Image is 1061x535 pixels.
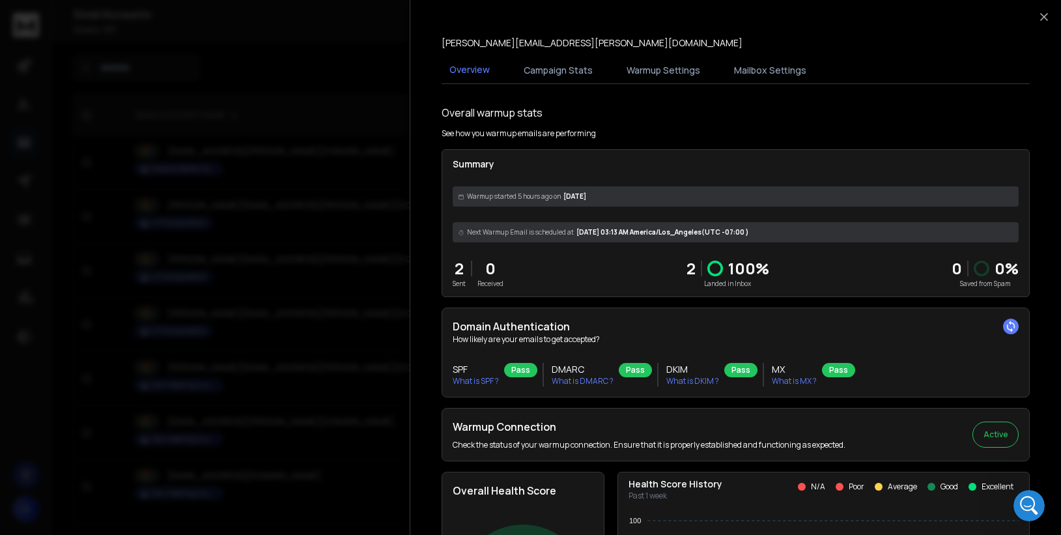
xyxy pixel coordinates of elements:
h3: DMARC [552,363,614,376]
p: Past 1 week [629,491,722,501]
div: Close [229,5,252,29]
p: See how you warmup emails are performing [442,128,596,139]
div: Thanks for reaching out. To help me check why you’re unable to connect your Zapmail Gmail inbox, ... [21,94,203,209]
button: go back [8,5,33,30]
textarea: Message… [11,399,249,422]
div: Help [PERSON_NAME] understand how they’re doing: [21,235,203,261]
h3: MX [772,363,817,376]
span: Amazing [154,308,172,326]
tspan: 100 [629,517,641,525]
span: Great [123,308,141,326]
button: Emoji picker [20,427,31,437]
p: 0 % [995,258,1019,279]
button: Campaign Stats [516,56,601,85]
div: Rate your conversation [24,283,179,299]
p: What is DMARC ? [552,376,614,386]
p: Good [941,482,958,492]
p: 100 % [728,258,769,279]
h3: DKIM [666,363,719,376]
p: Average [888,482,917,492]
div: Help [PERSON_NAME] understand how they’re doing: [10,227,214,268]
div: Raj says… [10,67,250,227]
button: Overview [442,55,498,85]
span: Warmup started 5 hours ago on [467,192,561,201]
h2: Warmup Connection [453,419,845,435]
p: Excellent [982,482,1013,492]
h1: Overall warmup stats [442,105,543,121]
h2: Overall Health Score [453,483,593,499]
span: Terrible [31,308,50,326]
button: Gif picker [41,427,51,437]
iframe: Intercom live chat [1013,490,1045,521]
p: 2 [686,258,696,279]
p: Summary [453,158,1019,171]
div: Pass [504,363,537,377]
b: [PERSON_NAME] [56,41,129,50]
p: 2 [453,258,466,279]
button: Active [972,422,1019,448]
button: Start recording [83,427,93,437]
p: Sent [453,279,466,289]
div: [DATE] [453,186,1019,207]
p: [PERSON_NAME][EMAIL_ADDRESS][PERSON_NAME][DOMAIN_NAME] [442,36,743,50]
p: Poor [849,482,864,492]
div: Raj says… [10,37,250,67]
h1: [PERSON_NAME] [63,7,148,16]
button: Send a message… [223,422,244,442]
p: How likely are your emails to get accepted? [453,334,1019,345]
p: 0 [477,258,503,279]
strong: 0 [952,257,962,279]
p: What is MX ? [772,376,817,386]
div: Box says… [10,227,250,270]
div: Hi,Thanks for reaching out. To help me check why you’re unable to connect your Zapmail Gmail inbo... [10,67,214,217]
button: Mailbox Settings [726,56,814,85]
div: Box says… [10,270,250,357]
div: Hi, [21,75,203,88]
p: Saved from Spam [952,279,1019,289]
div: Pass [724,363,757,377]
div: Nathan says… [10,357,250,452]
p: N/A [811,482,825,492]
button: Warmup Settings [619,56,708,85]
p: What is SPF ? [453,376,499,386]
p: What is DKIM ? [666,376,719,386]
h3: SPF [453,363,499,376]
span: Bad [62,308,80,326]
div: joined the conversation [56,40,222,51]
span: OK [92,308,111,326]
img: Profile image for Raj [39,39,52,52]
p: Received [477,279,503,289]
button: Upload attachment [62,427,72,437]
div: Pass [619,363,652,377]
span: Next Warmup Email is scheduled at [467,227,574,237]
p: Active 4h ago [63,16,121,29]
div: for warmup - when does the # of daily emails sent get updated? I started the warm up [DATE] - som... [57,365,240,429]
h2: Domain Authentication [453,319,1019,334]
div: Pass [822,363,855,377]
button: Home [204,5,229,30]
img: Profile image for Raj [37,7,58,28]
p: Health Score History [629,478,722,491]
div: [DATE] 03:13 AM America/Los_Angeles (UTC -07:00 ) [453,222,1019,242]
p: Landed in Inbox [686,279,769,289]
div: for warmup - when does the # of daily emails sent get updated? I started the warm up [DATE] - som... [47,357,250,437]
p: Check the status of your warmup connection. Ensure that it is properly established and functionin... [453,440,845,450]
